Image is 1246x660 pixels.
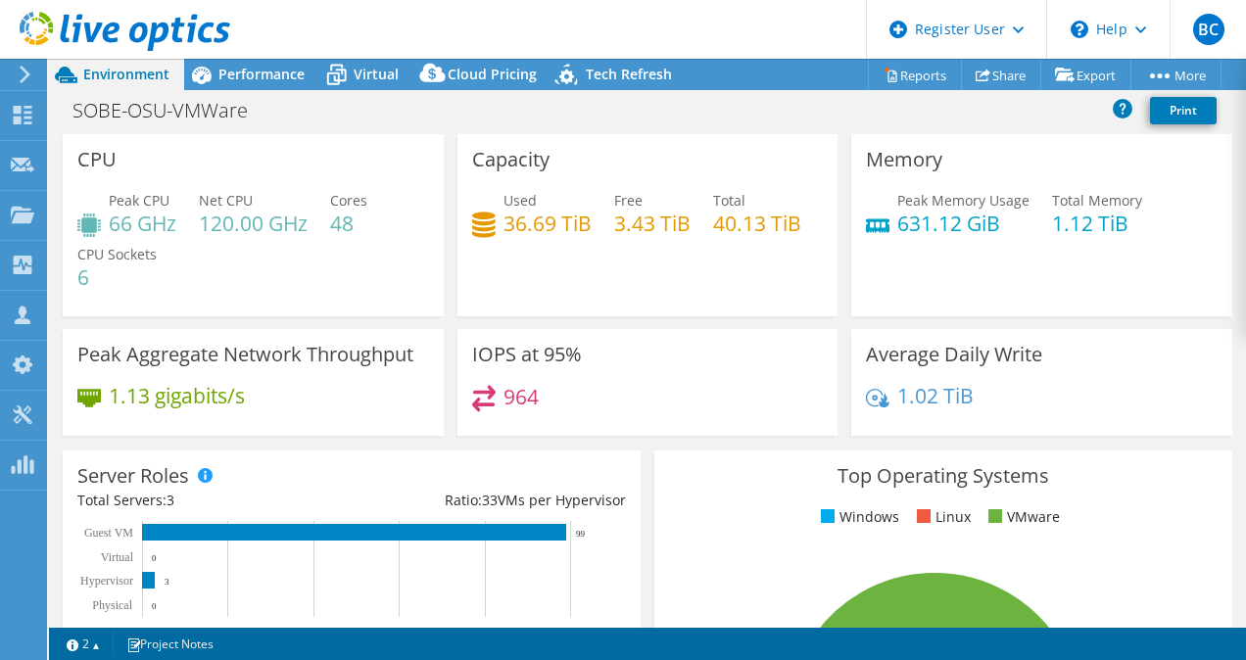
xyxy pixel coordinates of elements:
[167,491,174,509] span: 3
[354,65,399,83] span: Virtual
[218,65,305,83] span: Performance
[448,65,537,83] span: Cloud Pricing
[109,212,176,234] h4: 66 GHz
[1071,21,1088,38] svg: \n
[614,212,691,234] h4: 3.43 TiB
[1040,60,1131,90] a: Export
[101,550,134,564] text: Virtual
[199,191,253,210] span: Net CPU
[482,491,498,509] span: 33
[503,212,592,234] h4: 36.69 TiB
[92,598,132,612] text: Physical
[503,191,537,210] span: Used
[199,212,308,234] h4: 120.00 GHz
[897,385,974,406] h4: 1.02 TiB
[77,245,157,263] span: CPU Sockets
[983,506,1060,528] li: VMware
[330,212,367,234] h4: 48
[669,465,1218,487] h3: Top Operating Systems
[866,344,1042,365] h3: Average Daily Write
[713,212,801,234] h4: 40.13 TiB
[713,191,745,210] span: Total
[84,526,133,540] text: Guest VM
[152,553,157,563] text: 0
[586,65,672,83] span: Tech Refresh
[77,465,189,487] h3: Server Roles
[1193,14,1224,45] span: BC
[472,149,550,170] h3: Capacity
[77,266,157,288] h4: 6
[897,191,1030,210] span: Peak Memory Usage
[352,490,626,511] div: Ratio: VMs per Hypervisor
[165,577,169,587] text: 3
[614,191,643,210] span: Free
[80,574,133,588] text: Hypervisor
[503,386,539,407] h4: 964
[1052,212,1142,234] h4: 1.12 TiB
[866,149,942,170] h3: Memory
[83,65,169,83] span: Environment
[1150,97,1217,124] a: Print
[152,601,157,611] text: 0
[897,212,1030,234] h4: 631.12 GiB
[816,506,899,528] li: Windows
[113,632,227,656] a: Project Notes
[961,60,1041,90] a: Share
[109,191,169,210] span: Peak CPU
[77,344,413,365] h3: Peak Aggregate Network Throughput
[1130,60,1222,90] a: More
[109,385,245,406] h4: 1.13 gigabits/s
[868,60,962,90] a: Reports
[330,191,367,210] span: Cores
[64,100,278,121] h1: SOBE-OSU-VMWare
[1052,191,1142,210] span: Total Memory
[77,149,117,170] h3: CPU
[472,344,582,365] h3: IOPS at 95%
[912,506,971,528] li: Linux
[77,490,352,511] div: Total Servers:
[53,632,114,656] a: 2
[576,529,586,539] text: 99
